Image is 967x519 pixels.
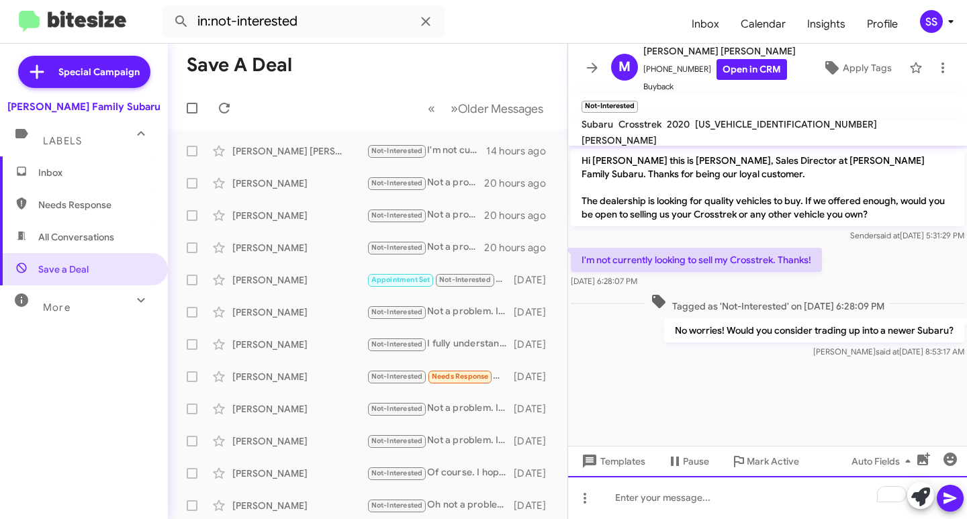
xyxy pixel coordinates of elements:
[571,248,822,272] p: I'm not currently looking to sell my Crosstrek. Thanks!
[850,230,964,240] span: Sender [DATE] 5:31:29 PM
[681,5,730,44] a: Inbox
[371,211,423,220] span: Not-Interested
[371,372,423,381] span: Not-Interested
[571,148,964,226] p: Hi [PERSON_NAME] this is [PERSON_NAME], Sales Director at [PERSON_NAME] Family Subaru. Thanks for...
[38,230,114,244] span: All Conversations
[582,118,613,130] span: Subaru
[432,372,489,381] span: Needs Response
[439,275,491,284] span: Not-Interested
[371,340,423,348] span: Not-Interested
[484,241,557,254] div: 20 hours ago
[371,404,423,413] span: Not-Interested
[458,101,543,116] span: Older Messages
[232,338,367,351] div: [PERSON_NAME]
[796,5,856,44] a: Insights
[371,436,423,445] span: Not-Interested
[43,135,82,147] span: Labels
[443,95,551,122] button: Next
[514,305,557,319] div: [DATE]
[568,476,967,519] div: To enrich screen reader interactions, please activate Accessibility in Grammarly extension settings
[618,56,631,78] span: M
[371,275,430,284] span: Appointment Set
[187,54,292,76] h1: Save a Deal
[645,293,890,313] span: Tagged as 'Not-Interested' on [DATE] 6:28:09 PM
[582,101,638,113] small: Not-Interested
[163,5,445,38] input: Search
[367,433,514,449] div: Not a problem. I hope you have a great rest of your day!
[232,241,367,254] div: [PERSON_NAME]
[371,146,423,155] span: Not-Interested
[367,369,514,384] div: Will do.
[367,498,514,513] div: Oh not a problem. I hope you have a great rest of your day!
[451,100,458,117] span: »
[568,449,656,473] button: Templates
[38,198,152,211] span: Needs Response
[514,402,557,416] div: [DATE]
[367,207,484,223] div: Not a problem. If i may ask why are you not looking anymore?
[232,305,367,319] div: [PERSON_NAME]
[371,308,423,316] span: Not-Interested
[643,59,796,80] span: [PHONE_NUMBER]
[58,65,140,79] span: Special Campaign
[811,56,903,80] button: Apply Tags
[367,143,486,158] div: I'm not currently looking to sell my Crosstrek. Thanks!
[486,144,557,158] div: 14 hours ago
[428,100,435,117] span: «
[843,56,892,80] span: Apply Tags
[232,209,367,222] div: [PERSON_NAME]
[367,175,484,191] div: Not a problem. Keep us in mind in case you ever want to! I hope you have a great rest of your day!
[232,499,367,512] div: [PERSON_NAME]
[667,118,690,130] span: 2020
[232,144,367,158] div: [PERSON_NAME] [PERSON_NAME]
[371,469,423,477] span: Not-Interested
[876,230,900,240] span: said at
[618,118,661,130] span: Crosstrek
[514,499,557,512] div: [DATE]
[841,449,927,473] button: Auto Fields
[371,501,423,510] span: Not-Interested
[920,10,943,33] div: SS
[851,449,916,473] span: Auto Fields
[579,449,645,473] span: Templates
[813,346,964,357] span: [PERSON_NAME] [DATE] 8:53:17 AM
[367,336,514,352] div: I fully understand. Not a problem at all!
[232,273,367,287] div: [PERSON_NAME]
[367,240,484,255] div: Not a problem. The last time we spoke you were in [GEOGRAPHIC_DATA], did you buiy it over there?
[695,118,877,130] span: [US_VEHICLE_IDENTIFICATION_NUMBER]
[717,59,787,80] a: Open in CRM
[367,465,514,481] div: Of course. I hope you have a great rest of your day!
[514,434,557,448] div: [DATE]
[367,401,514,416] div: Not a problem. I hope you have a great rest of your day!
[683,449,709,473] span: Pause
[232,434,367,448] div: [PERSON_NAME]
[514,370,557,383] div: [DATE]
[367,272,514,287] div: No worries. If i may ask what did you end up purchasing?
[514,467,557,480] div: [DATE]
[38,263,89,276] span: Save a Deal
[232,467,367,480] div: [PERSON_NAME]
[232,402,367,416] div: [PERSON_NAME]
[43,301,71,314] span: More
[420,95,443,122] button: Previous
[909,10,952,33] button: SS
[514,273,557,287] div: [DATE]
[367,304,514,320] div: Not a problem. I hope you have a great rest of your day!
[747,449,799,473] span: Mark Active
[420,95,551,122] nav: Page navigation example
[643,80,796,93] span: Buyback
[371,179,423,187] span: Not-Interested
[18,56,150,88] a: Special Campaign
[730,5,796,44] a: Calendar
[571,276,637,286] span: [DATE] 6:28:07 PM
[664,318,964,342] p: No worries! Would you consider trading up into a newer Subaru?
[582,134,657,146] span: [PERSON_NAME]
[514,338,557,351] div: [DATE]
[484,177,557,190] div: 20 hours ago
[371,243,423,252] span: Not-Interested
[856,5,909,44] a: Profile
[643,43,796,59] span: [PERSON_NAME] [PERSON_NAME]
